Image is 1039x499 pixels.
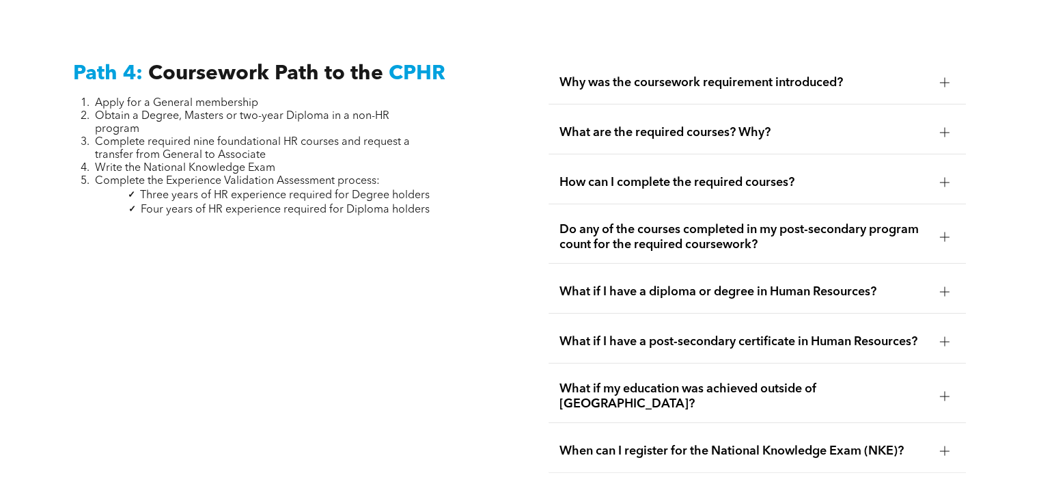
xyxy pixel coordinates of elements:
[95,137,410,161] span: Complete required nine foundational HR courses and request a transfer from General to Associate
[95,111,389,135] span: Obtain a Degree, Masters or two-year Diploma in a non-HR program
[73,64,143,84] span: Path 4:
[559,381,928,412] span: What if my education was achieved outside of [GEOGRAPHIC_DATA]?
[148,64,383,84] span: Coursework Path to the
[559,444,928,459] span: When can I register for the National Knowledge Exam (NKE)?
[559,222,928,252] span: Do any of the courses completed in my post-secondary program count for the required coursework?
[559,175,928,190] span: How can I complete the required courses?
[141,204,430,215] span: Four years of HR experience required for Diploma holders
[95,176,380,187] span: Complete the Experience Validation Assessment process:
[389,64,445,84] span: CPHR
[559,125,928,140] span: What are the required courses? Why?
[559,75,928,90] span: Why was the coursework requirement introduced?
[559,284,928,299] span: What if I have a diploma or degree in Human Resources?
[95,163,275,174] span: Write the National Knowledge Exam
[140,190,430,201] span: Three years of HR experience required for Degree holders
[95,98,258,109] span: Apply for a General membership
[559,334,928,349] span: What if I have a post-secondary certificate in Human Resources?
